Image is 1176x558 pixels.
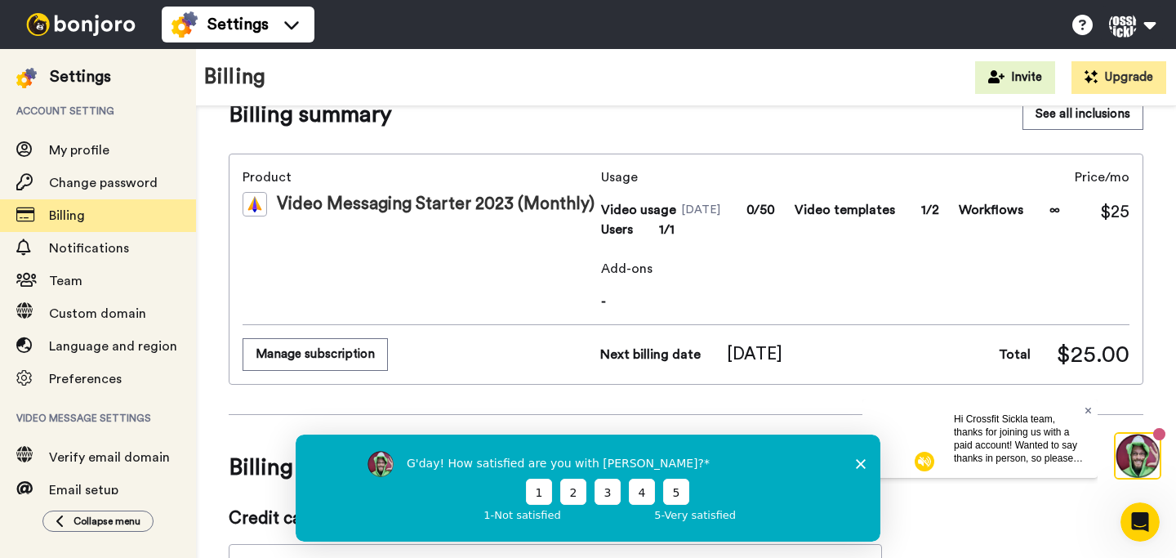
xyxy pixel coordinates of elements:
[1022,98,1143,131] a: See all inclusions
[207,13,269,36] span: Settings
[601,200,676,220] span: Video usage
[999,345,1031,364] span: Total
[49,176,158,190] span: Change password
[73,515,140,528] span: Collapse menu
[601,292,1129,311] span: -
[1071,61,1166,94] button: Upgrade
[243,338,388,370] button: Manage subscription
[601,220,633,239] span: Users
[49,307,146,320] span: Custom domain
[16,68,37,88] img: settings-colored.svg
[49,340,177,353] span: Language and region
[2,3,46,47] img: 3183ab3e-59ed-45f6-af1c-10226f767056-1659068401.jpg
[601,259,1129,279] span: Add-ons
[243,192,267,217] img: vm-color.svg
[52,52,72,72] img: mute-white.svg
[1022,98,1143,130] button: See all inclusions
[49,373,122,386] span: Preferences
[49,451,170,464] span: Verify email domain
[975,61,1055,94] button: Invite
[1057,338,1129,371] span: $25.00
[1075,167,1129,187] span: Price/mo
[600,345,701,364] span: Next billing date
[229,444,1143,490] span: Billing information
[229,507,882,531] span: Credit card
[1049,200,1060,220] span: ∞
[296,435,880,542] iframe: Survey by Grant from Bonjoro
[50,65,111,88] div: Settings
[49,242,129,255] span: Notifications
[746,200,775,220] span: 0/50
[49,275,82,288] span: Team
[727,342,782,367] span: [DATE]
[49,209,85,222] span: Billing
[20,13,142,36] img: bj-logo-header-white.svg
[243,192,595,217] div: Video Messaging Starter 2023 (Monthly)
[795,200,895,220] span: Video templates
[1100,200,1129,225] span: $25
[921,200,939,220] span: 1/2
[659,220,675,239] span: 1/1
[959,200,1023,220] span: Workflows
[601,167,1075,187] span: Usage
[91,14,220,130] span: Hi Crossfit Sickla team, thanks for joining us with a paid account! Wanted to say thanks in perso...
[229,98,392,131] span: Billing summary
[1120,502,1160,542] iframe: Intercom live chat
[171,11,198,38] img: settings-colored.svg
[49,484,118,497] span: Email setup
[204,65,265,89] h1: Billing
[243,167,595,187] span: Product
[681,205,720,215] span: [DATE]
[49,144,109,157] span: My profile
[42,511,154,532] button: Collapse menu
